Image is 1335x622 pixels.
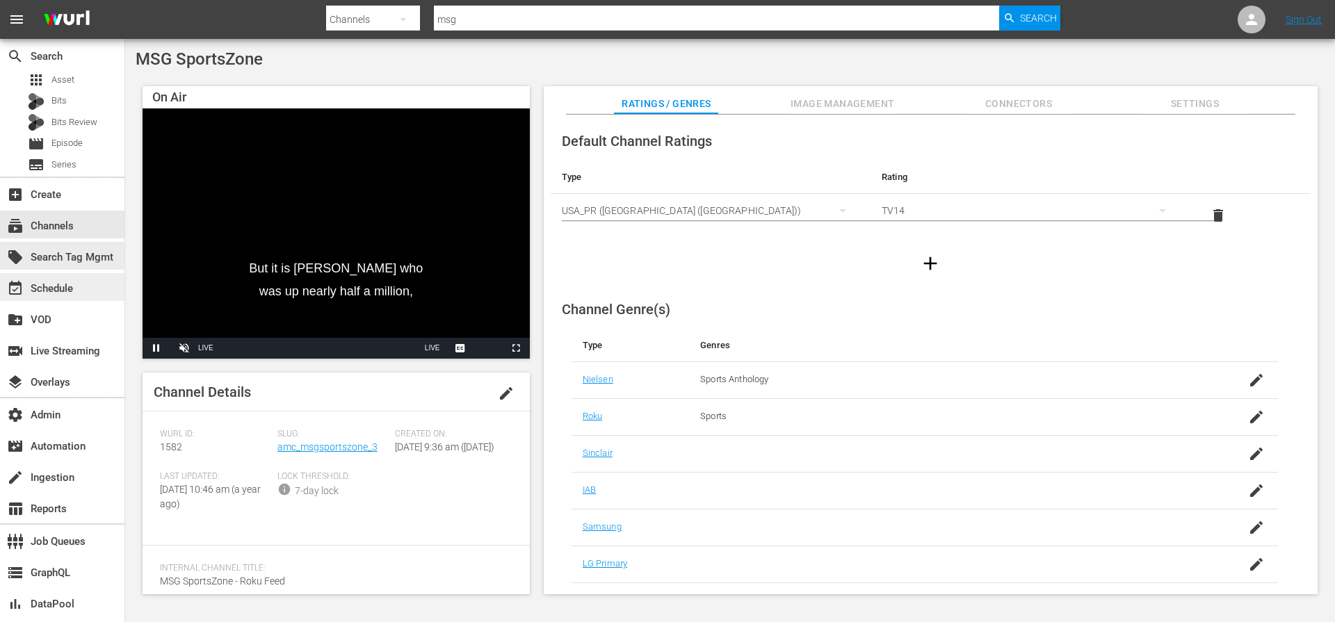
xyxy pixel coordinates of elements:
[502,338,530,359] button: Fullscreen
[498,385,515,402] span: edit
[583,448,613,458] a: Sinclair
[28,114,44,131] div: Bits Review
[999,6,1060,31] button: Search
[419,338,446,359] button: Seek to live, currently playing live
[489,377,523,410] button: edit
[7,469,24,486] span: Ingestion
[28,72,44,88] span: Asset
[562,191,859,230] div: USA_PR ([GEOGRAPHIC_DATA] ([GEOGRAPHIC_DATA]))
[7,533,24,550] span: Job Queues
[160,429,270,440] span: Wurl ID:
[1020,6,1057,31] span: Search
[51,115,97,129] span: Bits Review
[160,441,182,452] span: 1582
[583,484,596,495] a: IAB
[7,186,24,203] span: Create
[160,484,261,509] span: [DATE] 10:46 am (a year ago)
[7,218,24,234] span: Channels
[966,95,1071,113] span: Connectors
[7,438,24,455] span: Automation
[28,156,44,173] span: Series
[277,482,291,496] span: info
[51,94,67,108] span: Bits
[562,301,670,318] span: Channel Genre(s)
[7,596,24,612] span: DataPool
[28,93,44,110] div: Bits
[28,136,44,152] span: Episode
[395,429,505,440] span: Created On:
[583,411,603,421] a: Roku
[33,3,100,36] img: ans4CAIJ8jUAAAAAAAAAAAAAAAAAAAAAAAAgQb4GAAAAAAAAAAAAAAAAAAAAAAAAJMjXAAAAAAAAAAAAAAAAAAAAAAAAgAT5G...
[446,338,474,359] button: Captions
[871,161,1190,194] th: Rating
[474,338,502,359] button: Picture-in-Picture
[198,338,213,359] div: LIVE
[1210,207,1227,224] span: delete
[583,374,613,384] a: Nielsen
[425,344,440,352] span: LIVE
[614,95,718,113] span: Ratings / Genres
[51,73,74,87] span: Asset
[1201,199,1235,232] button: delete
[395,441,494,452] span: [DATE] 9:36 am ([DATE])
[689,329,1199,362] th: Genres
[152,90,186,104] span: On Air
[277,441,378,452] a: amc_msgsportszone_3
[160,471,270,482] span: Last Updated:
[277,429,388,440] span: Slug:
[791,95,895,113] span: Image Management
[7,374,24,391] span: Overlays
[51,136,83,150] span: Episode
[7,407,24,423] span: Admin
[562,133,712,149] span: Default Channel Ratings
[160,575,285,587] span: MSG SportsZone - Roku Feed
[7,280,24,297] span: Schedule
[7,564,24,581] span: GraphQL
[7,500,24,517] span: Reports
[7,249,24,265] span: Search Tag Mgmt
[7,311,24,328] span: VOD
[7,48,24,65] span: Search
[583,558,627,568] a: LG Primary
[154,384,251,400] span: Channel Details
[143,338,170,359] button: Pause
[51,158,76,172] span: Series
[1142,95,1247,113] span: Settings
[143,108,530,359] div: Video Player
[583,521,622,532] a: Samsung
[277,471,388,482] span: Lock Threshold:
[160,563,505,574] span: Internal Channel Title:
[170,338,198,359] button: Unmute
[882,191,1179,230] div: TV14
[295,484,339,498] div: 7-day lock
[7,343,24,359] span: Live Streaming
[551,161,871,194] th: Type
[8,11,25,28] span: menu
[551,161,1311,237] table: simple table
[572,329,689,362] th: Type
[1286,14,1322,25] a: Sign Out
[136,49,263,69] span: MSG SportsZone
